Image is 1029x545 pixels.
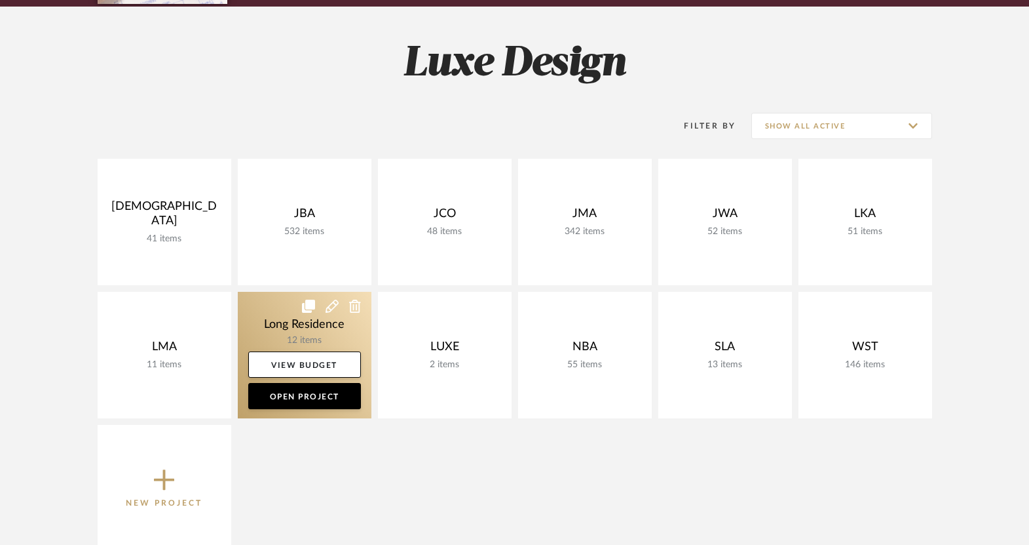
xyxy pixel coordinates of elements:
[248,352,361,378] a: View Budget
[43,39,986,89] h2: Luxe Design
[388,226,501,237] div: 48 items
[809,226,922,237] div: 51 items
[388,359,501,371] div: 2 items
[809,207,922,226] div: LKA
[388,207,501,226] div: JCO
[388,340,501,359] div: LUXE
[529,226,641,237] div: 342 items
[248,383,361,409] a: Open Project
[108,199,221,233] div: [DEMOGRAPHIC_DATA]
[529,207,641,226] div: JMA
[667,119,736,132] div: Filter By
[669,207,781,226] div: JWA
[108,359,221,371] div: 11 items
[248,226,361,237] div: 532 items
[529,340,641,359] div: NBA
[108,340,221,359] div: LMA
[248,207,361,226] div: JBA
[529,359,641,371] div: 55 items
[669,340,781,359] div: SLA
[108,233,221,245] div: 41 items
[809,359,922,371] div: 146 items
[669,226,781,237] div: 52 items
[669,359,781,371] div: 13 items
[126,496,202,510] p: New Project
[809,340,922,359] div: WST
